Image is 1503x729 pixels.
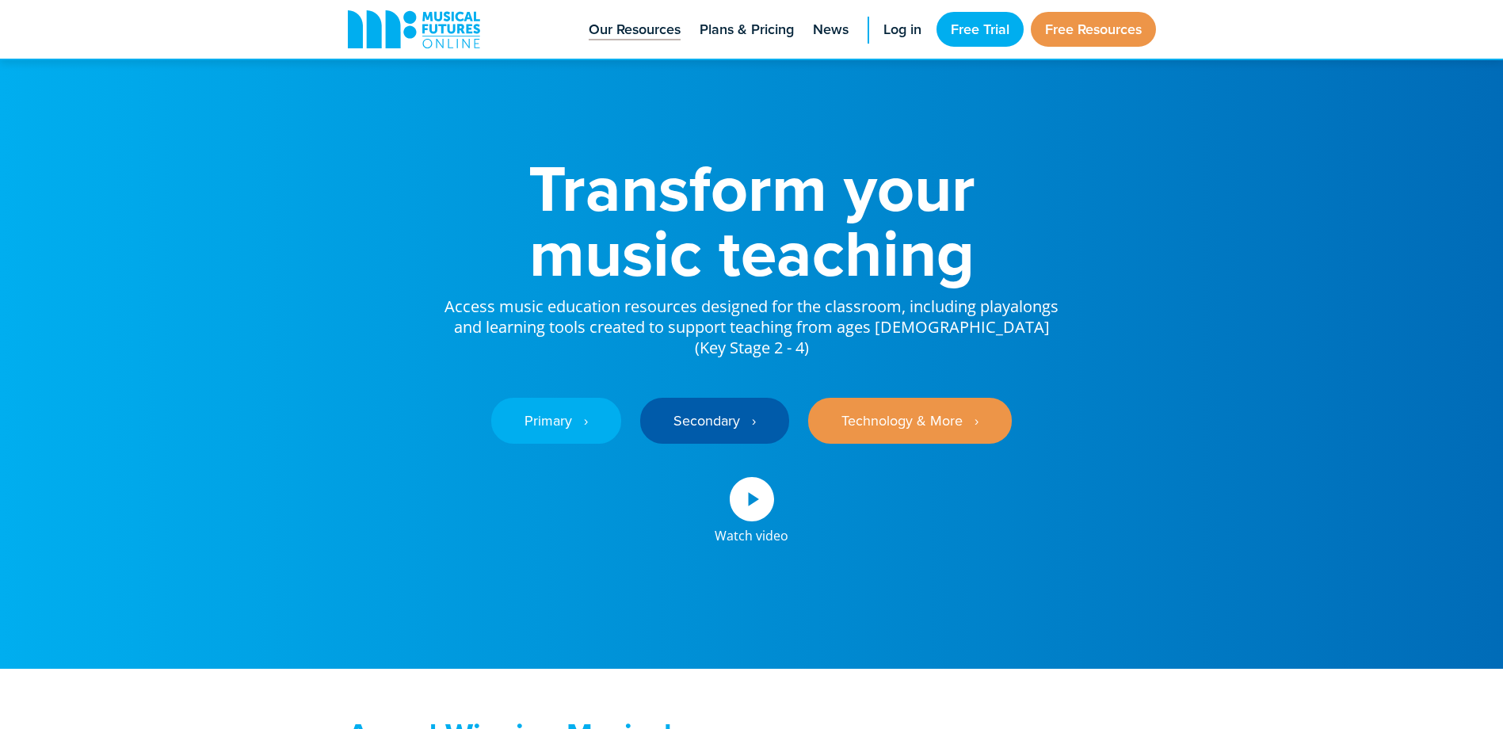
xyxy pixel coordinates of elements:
[1031,12,1156,47] a: Free Resources
[443,155,1061,285] h1: Transform your music teaching
[883,19,921,40] span: Log in
[491,398,621,444] a: Primary ‎‏‏‎ ‎ ›
[715,521,788,542] div: Watch video
[640,398,789,444] a: Secondary ‎‏‏‎ ‎ ›
[443,285,1061,358] p: Access music education resources designed for the classroom, including playalongs and learning to...
[700,19,794,40] span: Plans & Pricing
[589,19,681,40] span: Our Resources
[813,19,849,40] span: News
[937,12,1024,47] a: Free Trial
[808,398,1012,444] a: Technology & More ‎‏‏‎ ‎ ›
